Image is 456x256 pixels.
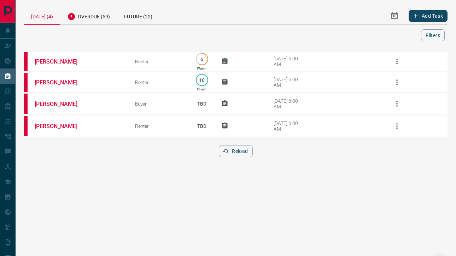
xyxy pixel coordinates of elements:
div: Future (22) [117,7,159,24]
div: [DATE] 6:00 AM [274,120,304,132]
button: Reload [219,145,252,157]
div: [DATE] 6:00 AM [274,77,304,88]
div: property.ca [24,116,28,136]
div: property.ca [24,52,28,71]
button: Add Task [409,10,448,22]
p: Warm [197,66,206,70]
a: [PERSON_NAME] [35,58,88,65]
div: [DATE] 6:00 AM [274,56,304,67]
p: Client [197,87,206,91]
a: [PERSON_NAME] [35,101,88,107]
div: property.ca [24,94,28,114]
div: property.ca [24,73,28,92]
div: [DATE] 6:00 AM [274,98,304,109]
p: TBD [193,117,211,136]
button: Filters [421,29,445,41]
a: [PERSON_NAME] [35,79,88,86]
div: Renter [135,59,182,64]
div: Renter [135,79,182,85]
a: [PERSON_NAME] [35,123,88,130]
p: 10 [199,77,205,83]
div: Overdue (59) [60,7,117,24]
button: Select Date Range [386,7,403,24]
div: Renter [135,123,182,129]
div: [DATE] (4) [24,7,60,25]
p: 6 [199,56,205,62]
p: TBD [193,94,211,113]
div: Buyer [135,101,182,107]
